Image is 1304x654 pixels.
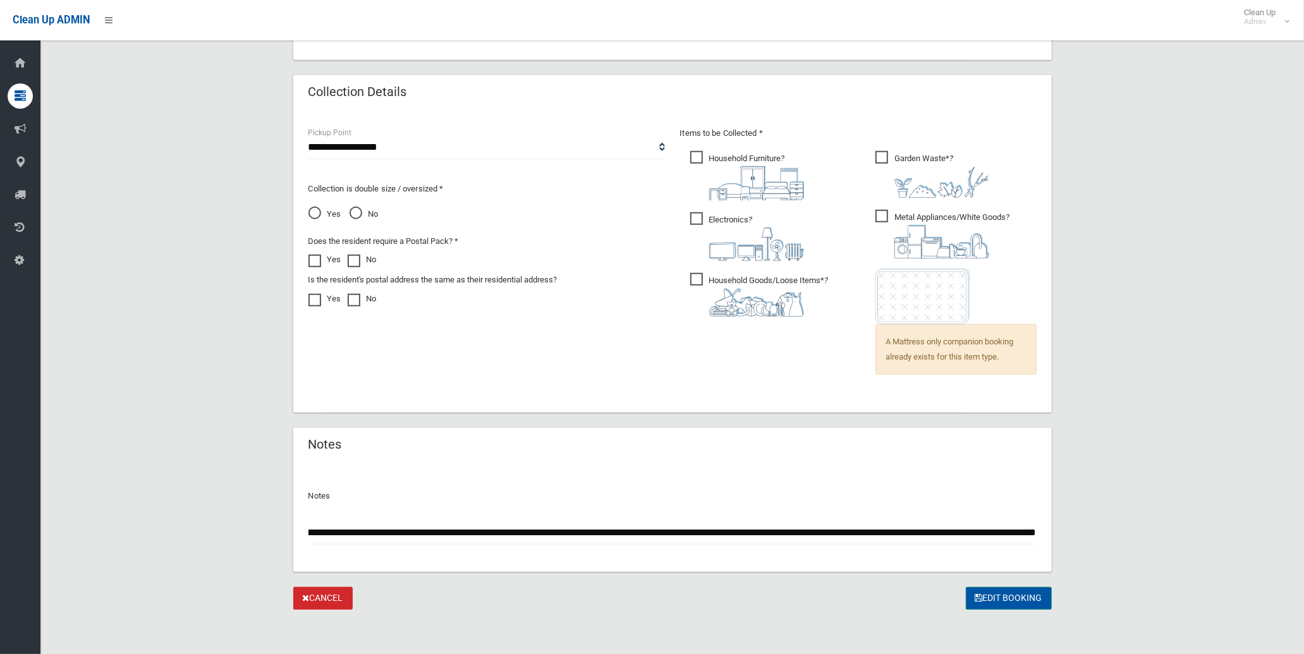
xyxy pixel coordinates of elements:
[709,154,804,200] i: ?
[293,432,357,457] header: Notes
[1244,17,1276,27] small: Admin
[894,212,1009,258] i: ?
[709,276,829,317] i: ?
[293,587,353,610] a: Cancel
[875,268,970,324] img: e7408bece873d2c1783593a074e5cb2f.png
[709,227,804,261] img: 394712a680b73dbc3d2a6a3a7ffe5a07.png
[709,288,804,317] img: b13cc3517677393f34c0a387616ef184.png
[13,14,90,26] span: Clean Up ADMIN
[690,273,829,317] span: Household Goods/Loose Items*
[348,252,377,267] label: No
[966,587,1052,610] button: Edit Booking
[709,215,804,261] i: ?
[1238,8,1288,27] span: Clean Up
[875,324,1037,375] span: A Mattress only companion booking already exists for this item type.
[348,291,377,306] label: No
[308,488,1037,504] p: Notes
[690,212,804,261] span: Electronics
[293,80,422,104] header: Collection Details
[308,272,558,288] label: Is the resident's postal address the same as their residential address?
[875,151,989,198] span: Garden Waste*
[894,166,989,198] img: 4fd8a5c772b2c999c83690221e5242e0.png
[350,207,379,222] span: No
[690,151,804,200] span: Household Furniture
[894,225,989,258] img: 36c1b0289cb1767239cdd3de9e694f19.png
[709,166,804,200] img: aa9efdbe659d29b613fca23ba79d85cb.png
[308,207,341,222] span: Yes
[308,234,459,249] label: Does the resident require a Postal Pack? *
[894,154,989,198] i: ?
[308,181,665,197] p: Collection is double size / oversized *
[308,291,341,306] label: Yes
[680,126,1037,141] p: Items to be Collected *
[308,252,341,267] label: Yes
[875,210,1009,258] span: Metal Appliances/White Goods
